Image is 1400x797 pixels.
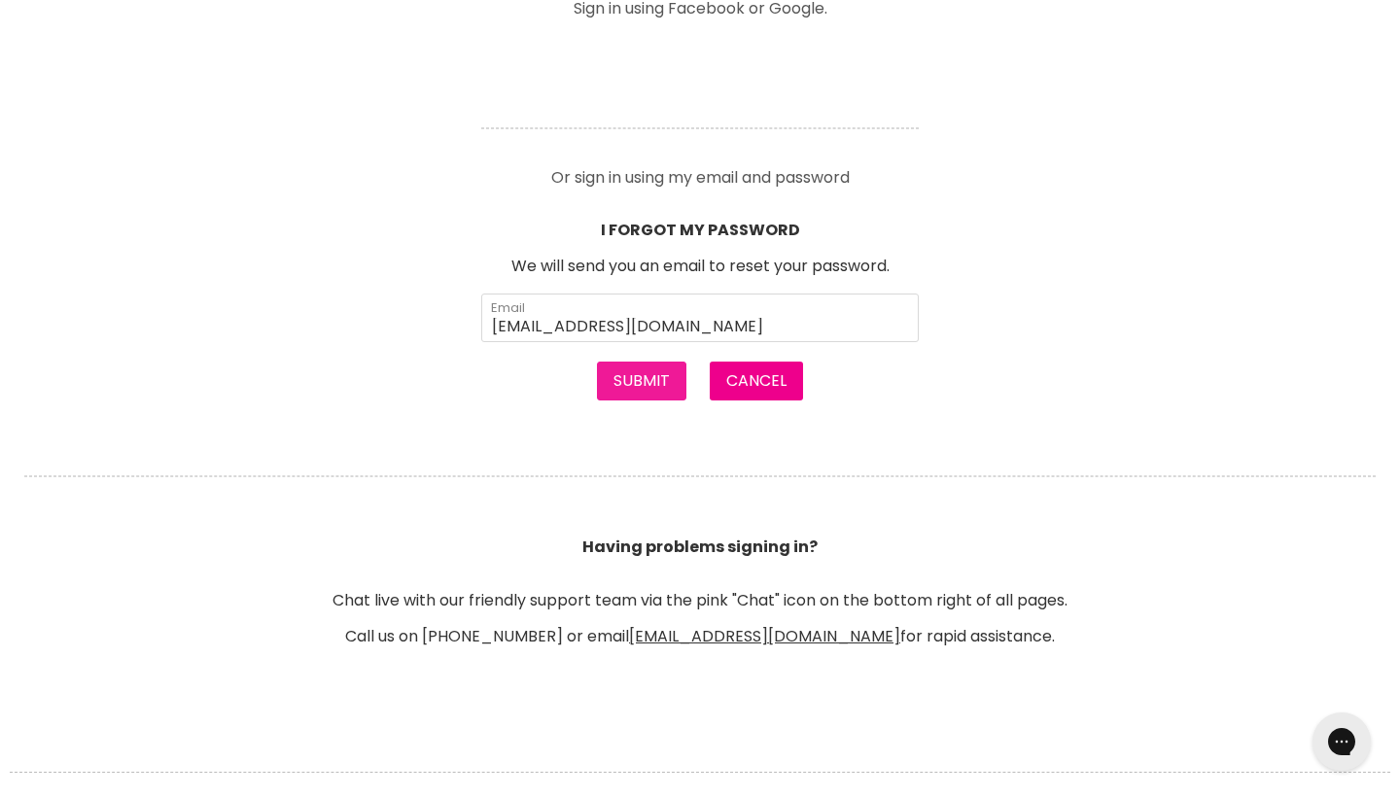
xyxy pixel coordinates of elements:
[710,362,803,400] button: Cancel
[582,536,818,558] b: Having problems signing in?
[481,258,919,275] p: We will send you an email to reset your password.
[481,44,919,97] iframe: Social Login Buttons
[629,625,900,647] a: [EMAIL_ADDRESS][DOMAIN_NAME]
[1303,706,1381,778] iframe: Gorgias live chat messenger
[481,1,919,17] p: Sign in using Facebook or Google.
[601,219,800,241] b: I FORGOT MY PASSWORD
[597,362,686,400] button: Submit
[481,155,919,186] p: Or sign in using my email and password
